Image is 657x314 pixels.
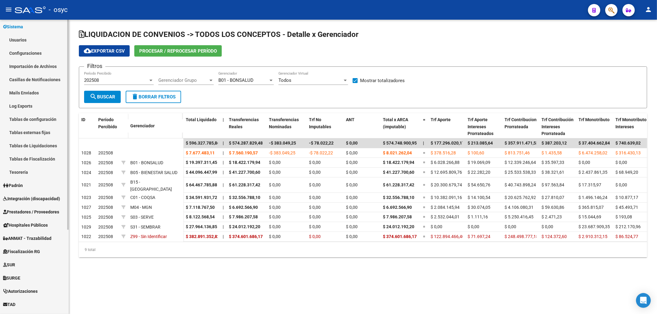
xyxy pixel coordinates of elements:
[81,234,91,239] span: 1022
[468,214,488,219] span: $ 1.111,16
[139,48,217,54] span: Procesar / Reprocesar período
[186,214,215,219] span: $ 8.122.568,54
[269,224,281,229] span: $ 0,00
[130,205,152,210] span: M04 - MGN
[423,224,425,229] span: =
[81,195,91,200] span: 1023
[578,150,607,155] span: $ 6.474.258,02
[505,214,533,219] span: $ 5.250.416,45
[130,160,163,165] span: B01 - BONSALUD
[505,160,536,165] span: $ 12.339.246,64
[346,224,358,229] span: $ 0,00
[645,6,652,13] mat-icon: person
[431,234,464,239] span: $ 122.894.466,40
[3,301,15,308] span: TAD
[468,224,479,229] span: $ 0,00
[615,205,638,210] span: $ 45.493,71
[541,224,553,229] span: $ 0,00
[3,209,59,215] span: Prestadores / Proveedores
[541,205,564,210] span: $ 59.630,86
[130,180,172,192] span: B15 - [GEOGRAPHIC_DATA]
[541,214,562,219] span: $ 2.471,23
[383,141,417,145] span: $ 574.748.900,95
[383,117,408,129] span: Total x ARCA (imputable)
[98,117,117,129] span: Período Percibido
[578,205,604,210] span: $ 365.815,07
[269,141,296,145] span: -$ 383.049,25
[309,150,333,155] span: -$ 78.022,22
[615,195,638,200] span: $ 10.877,17
[186,160,217,165] span: $ 19.397.311,45
[505,141,538,145] span: $ 357.911.471,53
[49,3,68,17] span: - osyc
[431,195,462,200] span: $ 10.382.091,16
[128,119,183,133] datatable-header-cell: Gerenciador
[186,170,217,175] span: $ 44.096.447,99
[615,170,638,175] span: $ 68.949,20
[269,150,295,155] span: -$ 383.049,25
[346,234,358,239] span: $ 0,00
[81,215,91,220] span: 1025
[346,205,358,210] span: $ 0,00
[309,214,321,219] span: $ 0,00
[186,182,217,187] span: $ 64.467.785,88
[226,113,266,140] datatable-header-cell: Transferencias Reales
[269,160,281,165] span: $ 0,00
[383,150,412,155] span: $ 8.021.262,04
[505,234,538,239] span: $ 248.498.777,18
[84,48,125,54] span: Exportar CSV
[3,288,38,295] span: Autorizaciones
[346,214,358,219] span: $ 0,00
[615,182,627,187] span: $ 0,00
[98,150,113,155] span: 202508
[223,141,224,145] span: |
[3,182,23,189] span: Padrón
[3,261,15,268] span: SUR
[98,170,113,175] span: 202508
[578,182,601,187] span: $ 17.315,97
[229,214,258,219] span: $ 7.986.207,58
[223,205,224,210] span: |
[578,224,610,229] span: $ 23.687.909,35
[383,160,414,165] span: $ 18.422.179,94
[505,224,516,229] span: $ 0,00
[346,160,358,165] span: $ 0,00
[3,235,51,242] span: ANMAT - Trazabilidad
[309,160,321,165] span: $ 0,00
[360,77,405,84] span: Mostrar totalizadores
[578,234,607,239] span: $ 2.910.312,15
[541,234,567,239] span: $ 124.372,60
[309,224,321,229] span: $ 0,00
[186,141,220,145] span: $ 596.327.785,86
[183,113,220,140] datatable-header-cell: Total Liquidado
[615,234,638,239] span: $ 86.524,77
[229,205,258,210] span: $ 6.692.566,90
[98,160,113,165] span: 202508
[3,222,48,229] span: Hospitales Públicos
[229,150,258,155] span: $ 7.560.190,57
[81,160,91,165] span: 1026
[309,170,321,175] span: $ 0,00
[423,214,425,219] span: =
[229,141,263,145] span: $ 574.287.829,48
[79,45,130,57] button: Exportar CSV
[269,214,281,219] span: $ 0,00
[383,195,414,200] span: $ 32.556.788,10
[81,170,91,175] span: 1024
[126,91,181,103] button: Borrar Filtros
[229,195,260,200] span: $ 32.556.788,10
[468,182,490,187] span: $ 54.650,76
[309,117,331,129] span: Trf No Imputables
[578,160,590,165] span: $ 0,00
[81,205,91,210] span: 1027
[90,93,97,100] mat-icon: search
[383,170,414,175] span: $ 41.227.700,60
[84,91,121,103] button: Buscar
[615,141,641,145] span: $ 740.639,02
[3,248,40,255] span: Fiscalización RG
[269,205,281,210] span: $ 0,00
[309,234,321,239] span: $ 0,00
[223,150,224,155] span: |
[3,275,20,281] span: SURGE
[130,225,160,229] span: S31 - SEMBRAR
